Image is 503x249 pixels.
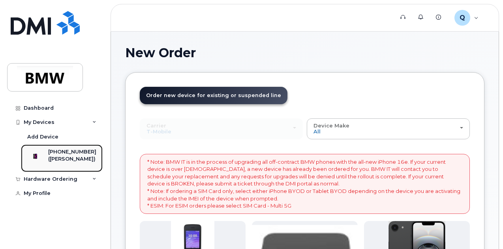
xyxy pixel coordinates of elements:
span: Order new device for existing or suspended line [146,92,281,98]
h1: New Order [125,46,484,60]
iframe: Messenger Launcher [469,215,497,243]
button: Device Make All [307,118,470,139]
span: Device Make [313,122,349,129]
span: All [313,128,321,135]
p: * Note: BMW IT is in the process of upgrading all off-contract BMW phones with the all-new iPhone... [147,158,462,210]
